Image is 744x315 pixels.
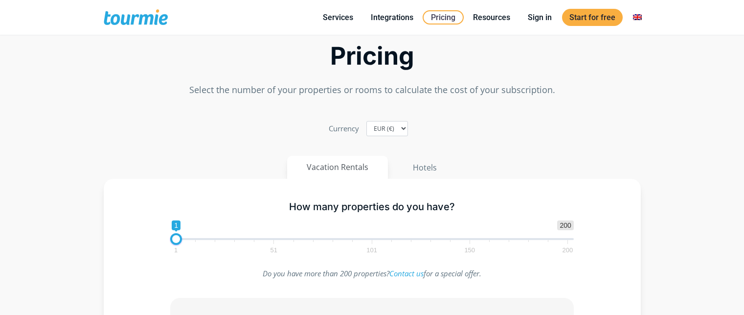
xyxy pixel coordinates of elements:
span: 1 [173,248,179,252]
a: Start for free [562,9,623,26]
a: Pricing [423,10,464,24]
h2: Pricing [104,45,641,68]
a: Switch to [626,11,649,24]
button: Vacation Rentals [287,156,388,179]
a: Integrations [363,11,421,24]
a: Resources [466,11,518,24]
span: 200 [561,248,575,252]
span: 101 [365,248,379,252]
a: Services [316,11,361,24]
span: 1 [172,220,180,230]
span: 200 [557,220,573,230]
p: Do you have more than 200 properties? for a special offer. [170,267,574,280]
a: Sign in [520,11,559,24]
label: Currency [329,122,359,135]
h5: How many properties do you have? [170,201,574,213]
a: Contact us [389,268,424,278]
button: Hotels [393,156,457,179]
span: 150 [463,248,476,252]
p: Select the number of your properties or rooms to calculate the cost of your subscription. [104,83,641,97]
span: 51 [269,248,279,252]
